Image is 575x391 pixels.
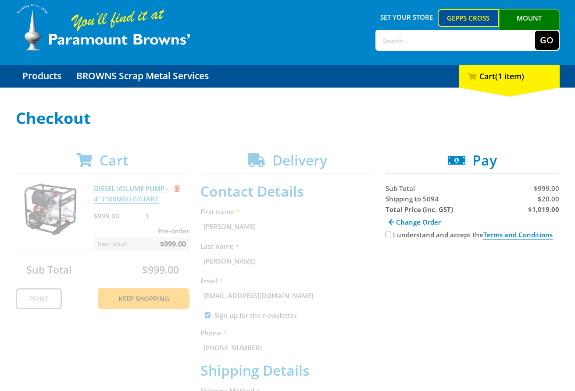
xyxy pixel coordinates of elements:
[528,205,559,214] strong: $1,019.00
[538,194,559,203] span: $20.00
[70,65,215,88] a: Go to the BROWNS Scrap Metal Services page
[16,109,560,127] h1: Checkout
[459,65,560,88] div: Cart
[386,232,391,237] input: Please accept the terms and conditions.
[386,205,453,214] strong: Total Price (inc. GST)
[438,9,499,27] a: Gepps Cross
[396,218,441,226] span: Change Order
[376,31,535,50] input: Search
[375,9,438,25] span: Set your store
[534,184,559,193] span: $999.00
[535,31,559,50] button: Go
[499,9,560,42] a: Mount [PERSON_NAME]
[386,184,415,193] span: Sub Total
[16,65,68,88] a: Go to the Products page
[472,151,497,169] span: Pay
[386,194,439,203] span: Shipping to 5094
[386,215,444,229] a: Change Order
[495,71,524,81] span: (1 item)
[16,3,191,52] img: Paramount Browns'
[483,230,553,240] a: Terms and Conditions
[393,230,553,240] label: I understand and accept the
